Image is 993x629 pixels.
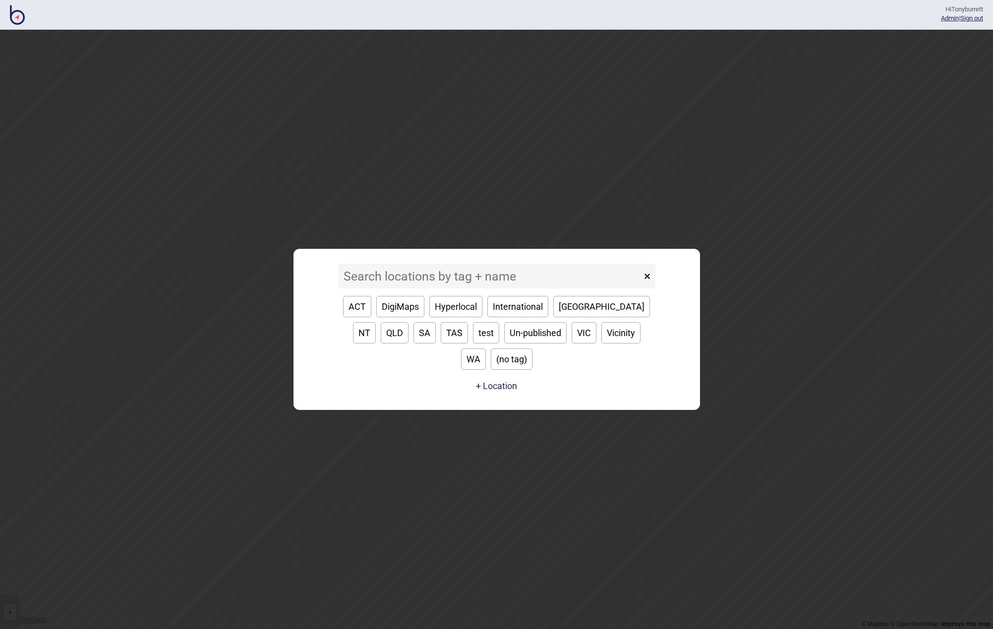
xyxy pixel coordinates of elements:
button: DigiMaps [376,296,424,317]
button: Un-published [504,322,567,343]
div: Hi Tonyburrett [941,5,983,14]
input: Search locations by tag + name [338,264,642,288]
button: × [639,264,655,288]
button: test [473,322,499,343]
button: + Location [476,381,517,391]
button: [GEOGRAPHIC_DATA] [553,296,650,317]
button: WA [461,348,486,370]
button: (no tag) [491,348,532,370]
button: ACT [343,296,371,317]
button: VIC [572,322,596,343]
button: Hyperlocal [429,296,482,317]
button: Sign out [960,14,983,22]
a: Admin [941,14,959,22]
a: + Location [473,377,520,395]
button: Vicinity [601,322,641,343]
span: | [941,14,960,22]
img: BindiMaps CMS [10,5,25,25]
button: NT [353,322,376,343]
button: SA [413,322,436,343]
button: TAS [441,322,468,343]
button: QLD [381,322,409,343]
button: International [487,296,548,317]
